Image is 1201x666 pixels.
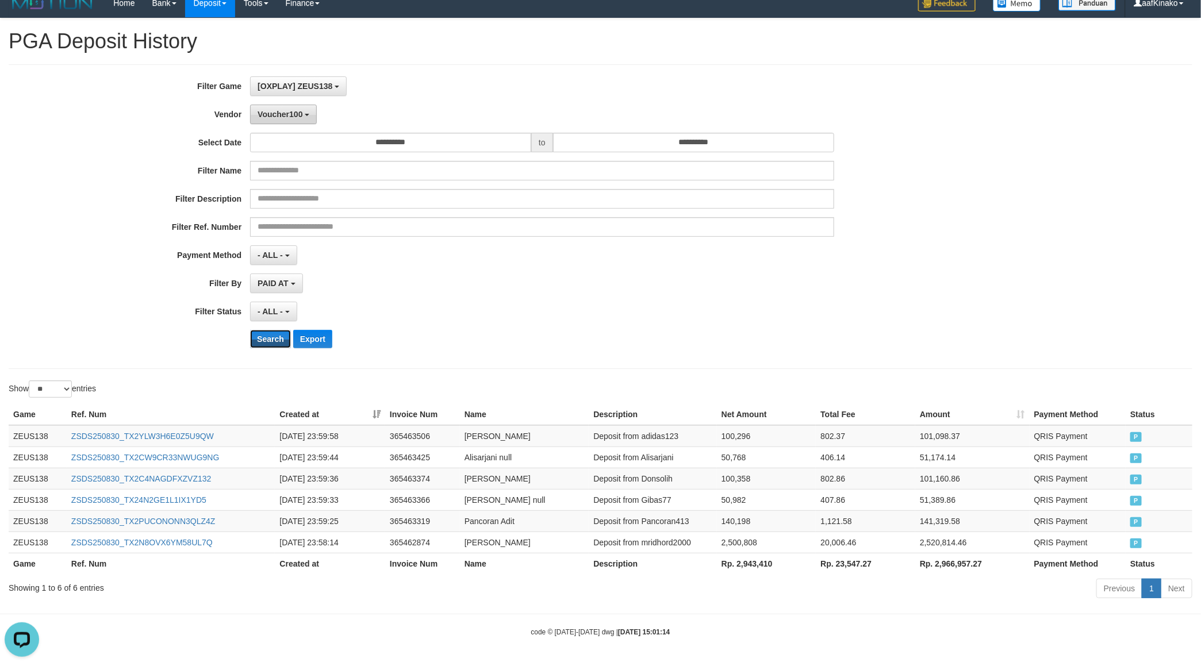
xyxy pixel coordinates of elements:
span: to [531,133,553,152]
td: [PERSON_NAME] [460,468,589,489]
a: ZSDS250830_TX2C4NAGDFXZVZ132 [71,474,212,483]
span: PAID [1130,475,1142,484]
td: QRIS Payment [1030,468,1126,489]
td: ZEUS138 [9,532,67,553]
span: Voucher100 [258,110,302,119]
td: ZEUS138 [9,468,67,489]
select: Showentries [29,380,72,398]
button: PAID AT [250,274,302,293]
td: 365463425 [385,446,460,468]
td: [PERSON_NAME] null [460,489,589,510]
td: QRIS Payment [1030,489,1126,510]
td: 51,174.14 [915,446,1030,468]
td: 50,982 [717,489,816,510]
a: Previous [1096,579,1142,598]
td: [DATE] 23:59:33 [275,489,385,510]
td: Deposit from Gibas77 [589,489,716,510]
td: [DATE] 23:59:44 [275,446,385,468]
td: Deposit from mridhord2000 [589,532,716,553]
a: 1 [1142,579,1161,598]
a: ZSDS250830_TX24N2GE1L1IX1YD5 [71,495,206,505]
td: Deposit from adidas123 [589,425,716,447]
h1: PGA Deposit History [9,30,1192,53]
a: ZSDS250830_TX2N8OVX6YM58UL7Q [71,538,213,547]
td: 20,006.46 [816,532,915,553]
span: - ALL - [258,307,283,316]
span: [OXPLAY] ZEUS138 [258,82,332,91]
button: Voucher100 [250,105,317,124]
td: 101,098.37 [915,425,1030,447]
td: Pancoran Adit [460,510,589,532]
td: [PERSON_NAME] [460,425,589,447]
td: QRIS Payment [1030,425,1126,447]
td: [PERSON_NAME] [460,532,589,553]
small: code © [DATE]-[DATE] dwg | [531,628,670,636]
button: - ALL - [250,245,297,265]
th: Ref. Num [67,553,275,574]
span: PAID [1130,496,1142,506]
strong: [DATE] 15:01:14 [618,628,670,636]
th: Payment Method [1030,553,1126,574]
th: Game [9,404,67,425]
td: Alisarjani null [460,446,589,468]
td: 406.14 [816,446,915,468]
th: Created at [275,553,385,574]
td: 141,319.58 [915,510,1030,532]
td: 365463374 [385,468,460,489]
a: ZSDS250830_TX2PUCONONN3QLZ4Z [71,517,216,526]
td: Deposit from Pancoran413 [589,510,716,532]
th: Rp. 2,966,957.27 [915,553,1030,574]
td: 100,296 [717,425,816,447]
td: QRIS Payment [1030,510,1126,532]
th: Net Amount [717,404,816,425]
a: Next [1161,579,1192,598]
div: Showing 1 to 6 of 6 entries [9,578,492,594]
th: Amount: activate to sort column ascending [915,404,1030,425]
th: Ref. Num [67,404,275,425]
th: Description [589,404,716,425]
span: PAID [1130,538,1142,548]
th: Description [589,553,716,574]
button: [OXPLAY] ZEUS138 [250,76,347,96]
td: 2,520,814.46 [915,532,1030,553]
th: Game [9,553,67,574]
span: - ALL - [258,251,283,260]
td: 2,500,808 [717,532,816,553]
a: ZSDS250830_TX2YLW3H6E0Z5U9QW [71,432,214,441]
td: QRIS Payment [1030,446,1126,468]
th: Payment Method [1030,404,1126,425]
th: Invoice Num [385,404,460,425]
span: PAID [1130,517,1142,527]
th: Invoice Num [385,553,460,574]
td: 365463366 [385,489,460,510]
td: [DATE] 23:59:25 [275,510,385,532]
td: 51,389.86 [915,489,1030,510]
th: Rp. 23,547.27 [816,553,915,574]
td: 407.86 [816,489,915,510]
span: PAID AT [258,279,288,288]
button: - ALL - [250,302,297,321]
td: [DATE] 23:58:14 [275,532,385,553]
th: Status [1126,553,1192,574]
td: 365463506 [385,425,460,447]
td: 140,198 [717,510,816,532]
td: 365463319 [385,510,460,532]
td: 101,160.86 [915,468,1030,489]
td: 365462874 [385,532,460,553]
th: Status [1126,404,1192,425]
button: Open LiveChat chat widget [5,5,39,39]
label: Show entries [9,380,96,398]
td: 802.37 [816,425,915,447]
th: Created at: activate to sort column ascending [275,404,385,425]
button: Export [293,330,332,348]
button: Search [250,330,291,348]
th: Total Fee [816,404,915,425]
td: ZEUS138 [9,489,67,510]
td: 100,358 [717,468,816,489]
td: 50,768 [717,446,816,468]
td: ZEUS138 [9,510,67,532]
th: Name [460,553,589,574]
td: Deposit from Donsolih [589,468,716,489]
td: QRIS Payment [1030,532,1126,553]
a: ZSDS250830_TX2CW9CR33NWUG9NG [71,453,220,462]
